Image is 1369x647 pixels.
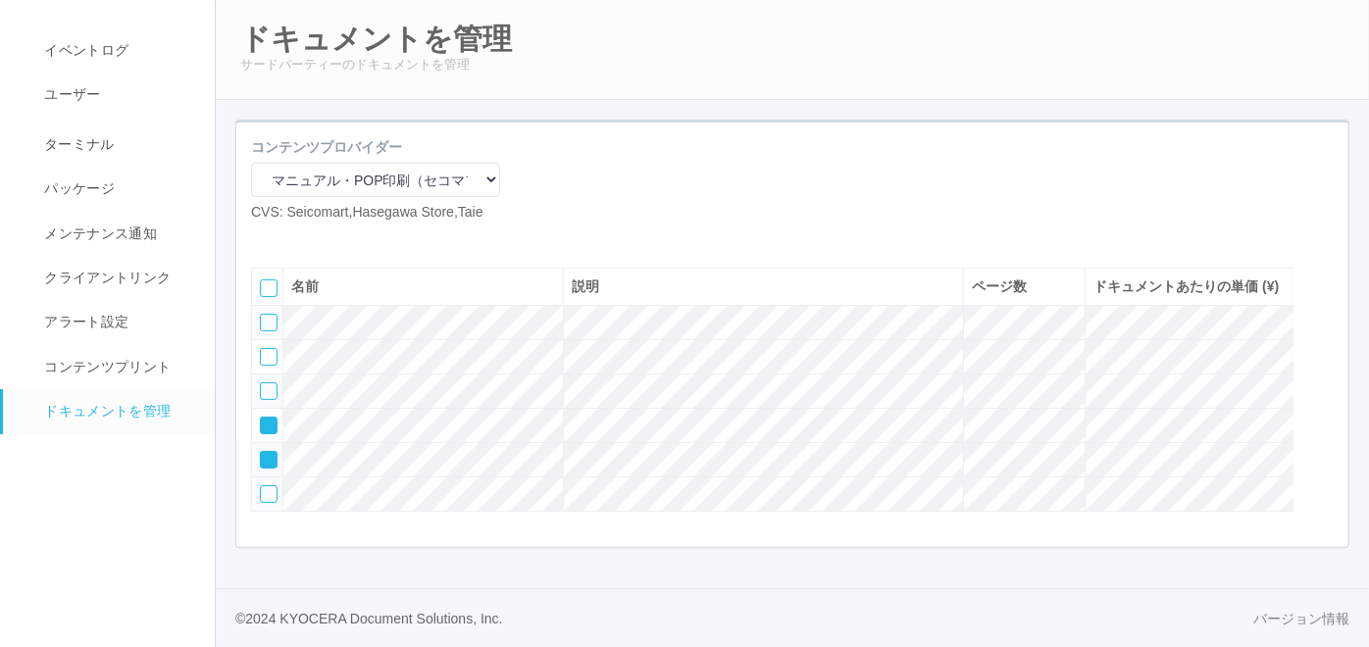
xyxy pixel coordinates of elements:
span: ドキュメントを管理 [39,403,171,419]
div: 最下部に移動 [1309,380,1339,420]
div: 最上部に移動 [1309,263,1339,302]
span: コンテンツプリント [39,359,171,374]
div: 名前 [291,276,555,297]
a: ユーザー [3,73,232,117]
a: メンテナンス通知 [3,212,232,256]
a: コンテンツプリント [3,345,232,389]
a: アラート設定 [3,300,232,344]
span: メンテナンス通知 [39,225,157,241]
div: 説明 [572,276,955,297]
span: ターミナル [39,136,115,152]
label: コンテンツプロバイダー [251,137,402,158]
span: ユーザー [39,86,100,102]
a: バージョン情報 [1253,609,1349,629]
div: ページ数 [972,276,1077,297]
span: CVS: Seicomart,Hasegawa Store,Taie [251,204,483,220]
span: イベントログ [39,42,128,58]
span: © 2024 KYOCERA Document Solutions, Inc. [235,611,503,626]
a: ターミナル [3,118,232,167]
a: イベントログ [3,28,232,73]
a: クライアントリンク [3,256,232,300]
div: ドキュメントあたりの単価 (¥) [1093,276,1286,297]
div: 下に移動 [1309,341,1339,380]
span: クライアントリンク [39,270,171,285]
span: アラート設定 [39,314,128,329]
div: 上に移動 [1309,302,1339,341]
p: サードパーティーのドキュメントを管理 [240,55,1344,75]
span: パッケージ [39,180,115,196]
a: ドキュメントを管理 [3,389,232,433]
a: パッケージ [3,167,232,211]
h2: ドキュメントを管理 [240,23,1344,55]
